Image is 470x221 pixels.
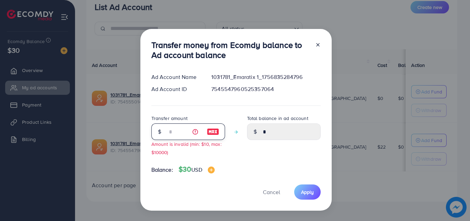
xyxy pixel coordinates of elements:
span: USD [191,166,202,173]
div: Ad Account ID [146,85,206,93]
span: Apply [301,189,314,195]
div: Ad Account Name [146,73,206,81]
span: Balance: [151,166,173,174]
small: Amount is invalid (min: $10, max: $10000) [151,141,222,155]
button: Cancel [254,184,289,199]
label: Total balance in ad account [247,115,308,122]
label: Transfer amount [151,115,188,122]
span: Cancel [263,188,280,196]
div: 7545547960525357064 [206,85,326,93]
img: image [207,128,219,136]
button: Apply [294,184,321,199]
h4: $30 [179,165,215,174]
h3: Transfer money from Ecomdy balance to Ad account balance [151,40,310,60]
img: image [208,167,215,173]
div: 1031781_Emaratix 1_1756835284796 [206,73,326,81]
